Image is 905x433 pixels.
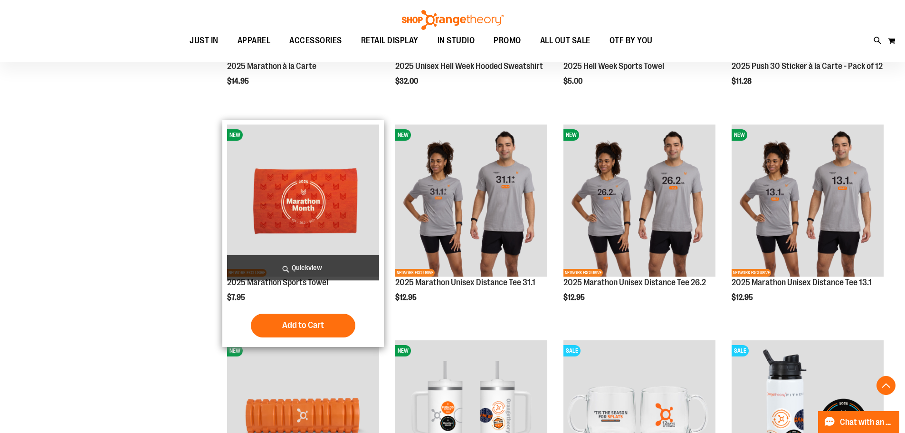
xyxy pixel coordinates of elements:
span: $12.95 [395,293,418,302]
a: 2025 Marathon Sports TowelNEWNETWORK EXCLUSIVE [227,125,379,278]
span: SALE [732,345,749,356]
div: product [391,120,552,326]
a: 2025 Marathon à la Carte [227,61,316,71]
button: Back To Top [876,376,895,395]
div: product [559,120,720,326]
div: product [727,120,888,326]
span: Chat with an Expert [840,418,894,427]
span: NEW [732,129,747,141]
button: Chat with an Expert [818,411,900,433]
span: $11.28 [732,77,753,86]
a: 2025 Marathon Unisex Distance Tee 31.1 [395,278,535,287]
span: $7.95 [227,293,247,302]
span: $5.00 [563,77,584,86]
span: APPAREL [238,30,271,51]
img: 2025 Marathon Unisex Distance Tee 31.1 [395,125,547,277]
span: OTF BY YOU [610,30,653,51]
a: 2025 Hell Week Sports Towel [563,61,664,71]
span: IN STUDIO [438,30,475,51]
span: $12.95 [732,293,754,302]
a: 2025 Marathon Sports Towel [227,278,328,287]
a: 2025 Marathon Unisex Distance Tee 31.1NEWNETWORK EXCLUSIVE [395,125,547,278]
span: PROMO [494,30,521,51]
span: NETWORK EXCLUSIVE [395,269,435,277]
span: $14.95 [227,77,250,86]
a: Quickview [227,255,379,280]
span: NETWORK EXCLUSIVE [732,269,771,277]
a: 2025 Marathon Unisex Distance Tee 26.2 [563,278,706,287]
span: $32.00 [395,77,419,86]
img: Shop Orangetheory [400,10,505,30]
img: 2025 Marathon Sports Towel [227,125,379,277]
span: SALE [563,345,581,356]
span: NETWORK EXCLUSIVE [563,269,603,277]
span: ALL OUT SALE [540,30,591,51]
a: 2025 Push 30 Sticker à la Carte - Pack of 12 [732,61,883,71]
span: NEW [395,129,411,141]
button: Add to Cart [251,314,355,337]
img: 2025 Marathon Unisex Distance Tee 26.2 [563,125,715,277]
span: NEW [563,129,579,141]
a: 2025 Marathon Unisex Distance Tee 13.1 [732,278,872,287]
a: 2025 Marathon Unisex Distance Tee 13.1NEWNETWORK EXCLUSIVE [732,125,884,278]
span: Add to Cart [282,320,324,330]
span: $12.95 [563,293,586,302]
img: 2025 Marathon Unisex Distance Tee 13.1 [732,125,884,277]
a: 2025 Marathon Unisex Distance Tee 26.2NEWNETWORK EXCLUSIVE [563,125,715,278]
span: RETAIL DISPLAY [361,30,419,51]
span: JUST IN [190,30,219,51]
a: 2025 Unisex Hell Week Hooded Sweatshirt [395,61,543,71]
span: NEW [227,129,243,141]
span: NEW [395,345,411,356]
span: NEW [227,345,243,356]
div: product [222,120,384,347]
span: ACCESSORIES [289,30,342,51]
